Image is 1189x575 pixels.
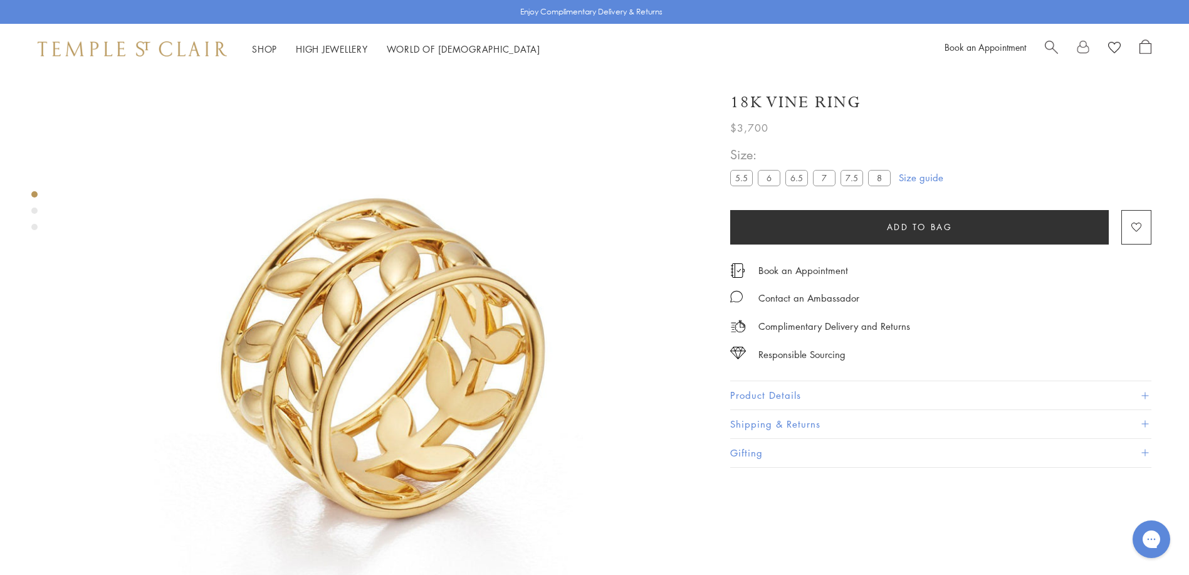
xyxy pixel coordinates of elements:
a: View Wishlist [1108,40,1121,58]
a: Size guide [899,171,943,184]
a: World of [DEMOGRAPHIC_DATA]World of [DEMOGRAPHIC_DATA] [387,43,540,55]
label: 8 [868,170,891,186]
button: Product Details [730,381,1151,409]
button: Gifting [730,439,1151,467]
p: Complimentary Delivery and Returns [758,319,910,334]
a: High JewelleryHigh Jewellery [296,43,368,55]
div: Product gallery navigation [31,188,38,240]
img: icon_appointment.svg [730,263,745,278]
img: MessageIcon-01_2.svg [730,290,743,303]
div: Responsible Sourcing [758,347,846,362]
label: 7 [813,170,835,186]
a: ShopShop [252,43,277,55]
a: Search [1045,40,1058,58]
img: icon_delivery.svg [730,319,746,334]
a: Book an Appointment [945,41,1026,53]
label: 5.5 [730,170,753,186]
label: 7.5 [841,170,863,186]
a: Book an Appointment [758,263,848,277]
div: Contact an Ambassador [758,290,859,306]
span: $3,700 [730,120,768,136]
h1: 18K Vine Ring [730,92,861,113]
p: Enjoy Complimentary Delivery & Returns [520,6,663,18]
img: Temple St. Clair [38,41,227,56]
button: Add to bag [730,210,1109,245]
iframe: Gorgias live chat messenger [1126,516,1176,562]
nav: Main navigation [252,41,540,57]
span: Add to bag [887,220,953,234]
label: 6 [758,170,780,186]
a: Open Shopping Bag [1139,40,1151,58]
button: Shipping & Returns [730,410,1151,438]
label: 6.5 [785,170,808,186]
span: Size: [730,144,896,165]
img: icon_sourcing.svg [730,347,746,359]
